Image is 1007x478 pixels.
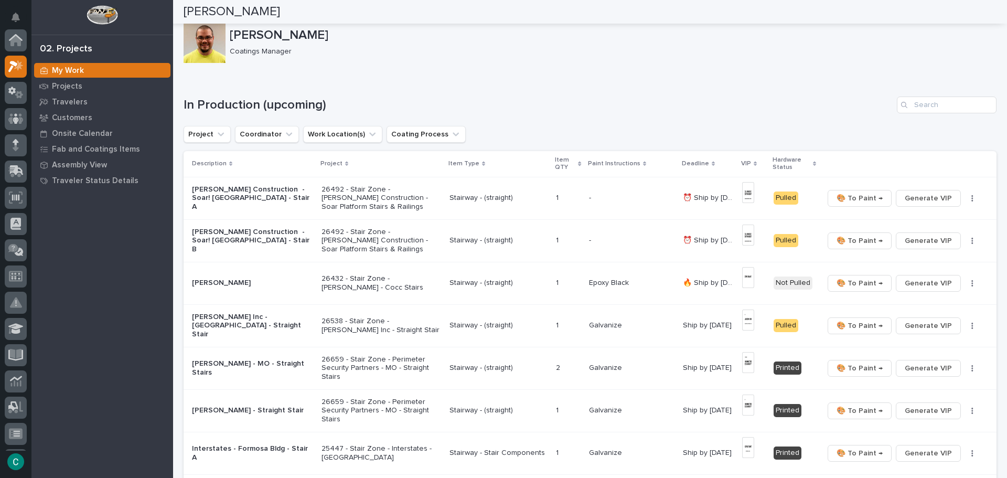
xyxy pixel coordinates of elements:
p: Stairway - (straight) [449,364,548,373]
span: 🎨 To Paint → [837,192,883,205]
button: Coordinator [235,126,299,143]
p: Item QTY [555,154,575,174]
div: Printed [774,447,801,460]
p: 1 [556,447,561,458]
p: Stairway - Stair Components [449,449,548,458]
p: [PERSON_NAME] Inc - [GEOGRAPHIC_DATA] - Straight Stair [192,313,313,339]
span: 🎨 To Paint → [837,235,883,247]
p: 26538 - Stair Zone - [PERSON_NAME] Inc - Straight Stair [322,317,441,335]
p: VIP [741,158,751,169]
span: Generate VIP [905,320,952,332]
button: Generate VIP [896,190,961,207]
p: [PERSON_NAME] - Straight Stair [192,406,313,415]
tr: [PERSON_NAME] - Straight Stair26659 - Stair Zone - Perimeter Security Partners - MO - Straight St... [184,389,997,432]
p: Paint Instructions [588,158,640,169]
span: 🎨 To Paint → [837,405,883,417]
button: 🎨 To Paint → [828,402,892,419]
p: [PERSON_NAME] Construction - Soar! [GEOGRAPHIC_DATA] - Stair A [192,185,313,211]
button: Generate VIP [896,402,961,419]
button: Generate VIP [896,360,961,377]
span: Generate VIP [905,192,952,205]
p: Epoxy Black [589,277,631,288]
a: Traveler Status Details [31,173,173,188]
span: Generate VIP [905,405,952,417]
p: 26659 - Stair Zone - Perimeter Security Partners - MO - Straight Stairs [322,355,441,381]
div: 02. Projects [40,44,92,55]
p: Projects [52,82,82,91]
tr: [PERSON_NAME]26432 - Stair Zone - [PERSON_NAME] - Cocc StairsStairway - (straight)11 Epoxy BlackE... [184,262,997,304]
p: Ship by [DATE] [683,404,734,415]
div: Pulled [774,234,798,247]
p: Customers [52,113,92,123]
tr: [PERSON_NAME] - MO - Straight Stairs26659 - Stair Zone - Perimeter Security Partners - MO - Strai... [184,347,997,389]
div: Not Pulled [774,277,812,290]
a: Onsite Calendar [31,125,173,141]
tr: [PERSON_NAME] Construction - Soar! [GEOGRAPHIC_DATA] - Stair B26492 - Stair Zone - [PERSON_NAME] ... [184,219,997,262]
p: Stairway - (straight) [449,279,548,288]
p: 26492 - Stair Zone - [PERSON_NAME] Construction - Soar Platform Stairs & Railings [322,185,441,211]
p: 25447 - Stair Zone - Interstates - [GEOGRAPHIC_DATA] [322,444,441,462]
p: Item Type [448,158,479,169]
p: Interstates - Formosa Bldg - Stair A [192,444,313,462]
p: ⏰ Ship by 9/5/25 [683,192,736,203]
span: Generate VIP [905,277,952,290]
button: users-avatar [5,451,27,473]
p: [PERSON_NAME] [230,28,992,43]
button: Coating Process [387,126,466,143]
button: 🎨 To Paint → [828,275,892,292]
p: 26492 - Stair Zone - [PERSON_NAME] Construction - Soar Platform Stairs & Railings [322,228,441,254]
p: Coatings Manager [230,47,988,56]
p: Assembly View [52,161,107,170]
button: Generate VIP [896,445,961,462]
p: 1 [556,319,561,330]
button: 🎨 To Paint → [828,190,892,207]
button: Generate VIP [896,317,961,334]
p: 26432 - Stair Zone - [PERSON_NAME] - Cocc Stairs [322,274,441,292]
a: My Work [31,62,173,78]
div: Printed [774,362,801,375]
p: 26659 - Stair Zone - Perimeter Security Partners - MO - Straight Stairs [322,398,441,424]
span: Generate VIP [905,235,952,247]
p: Project [320,158,342,169]
p: [PERSON_NAME] Construction - Soar! [GEOGRAPHIC_DATA] - Stair B [192,228,313,254]
p: Galvanize [589,319,624,330]
p: 1 [556,404,561,415]
img: Workspace Logo [87,5,117,25]
p: 1 [556,277,561,288]
p: Onsite Calendar [52,129,113,139]
p: 1 [556,234,561,245]
p: 2 [556,362,562,373]
p: [PERSON_NAME] [192,279,313,288]
span: Generate VIP [905,447,952,460]
p: Stairway - (straight) [449,236,548,245]
div: Notifications [13,13,27,29]
span: 🎨 To Paint → [837,320,883,332]
a: Projects [31,78,173,94]
input: Search [897,97,997,113]
p: - [589,234,593,245]
button: Project [184,126,231,143]
p: Traveler Status Details [52,176,138,186]
button: 🎨 To Paint → [828,360,892,377]
span: 🎨 To Paint → [837,362,883,375]
div: Pulled [774,319,798,332]
p: Ship by [DATE] [683,362,734,373]
p: 🔥 Ship by 9/8/25 [683,277,736,288]
p: Hardware Status [773,154,810,174]
a: Travelers [31,94,173,110]
p: Deadline [682,158,709,169]
div: Printed [774,404,801,417]
p: Galvanize [589,404,624,415]
button: 🎨 To Paint → [828,232,892,249]
p: Stairway - (straight) [449,321,548,330]
span: 🎨 To Paint → [837,447,883,460]
a: Customers [31,110,173,125]
button: Work Location(s) [303,126,382,143]
p: Ship by [DATE] [683,447,734,458]
p: ⏰ Ship by 9/5/25 [683,234,736,245]
tr: Interstates - Formosa Bldg - Stair A25447 - Stair Zone - Interstates - [GEOGRAPHIC_DATA]Stairway ... [184,432,997,474]
p: Fab and Coatings Items [52,145,140,154]
button: Generate VIP [896,275,961,292]
button: Notifications [5,6,27,28]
